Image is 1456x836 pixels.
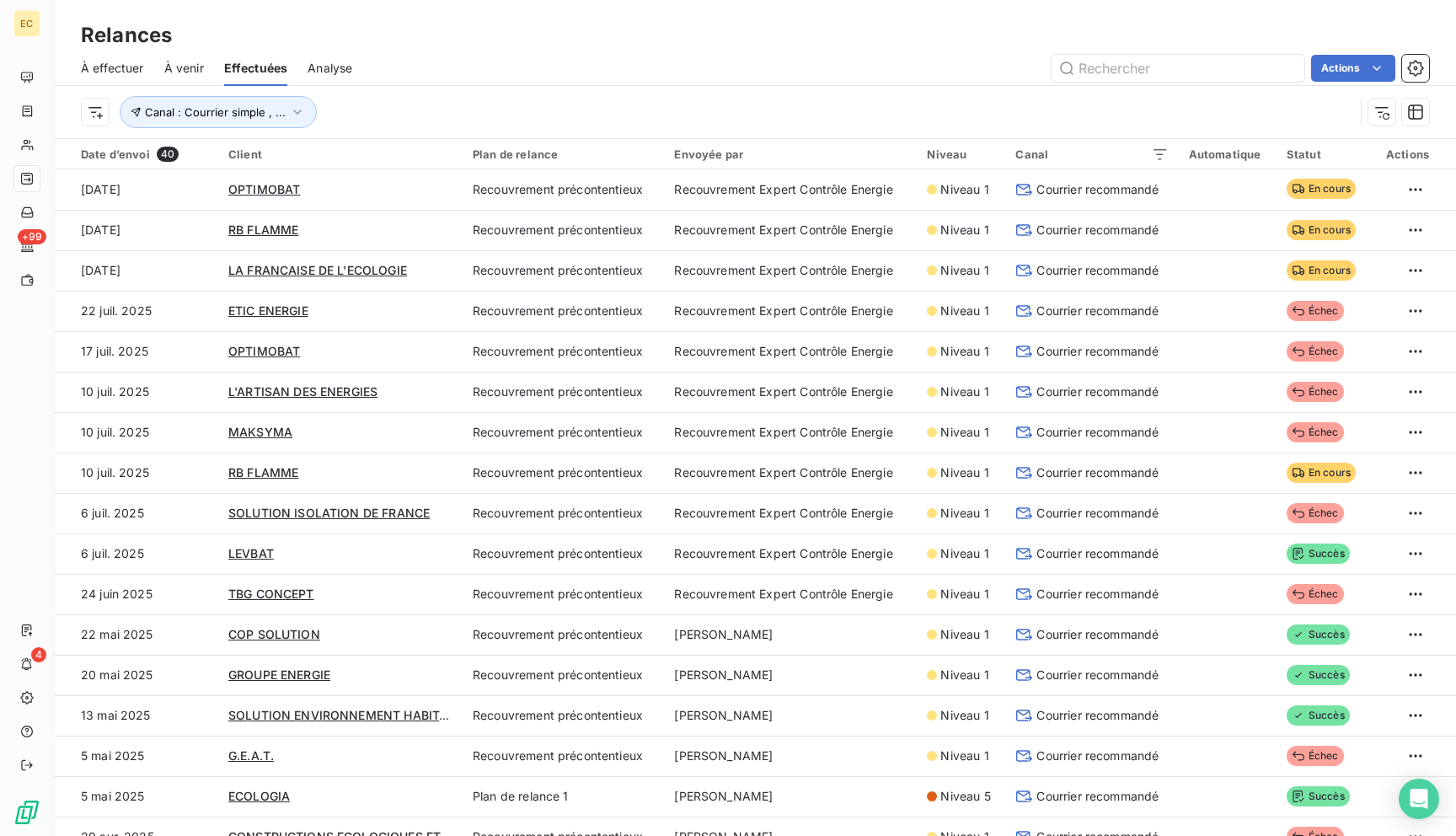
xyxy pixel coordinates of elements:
td: [DATE] [54,250,218,291]
span: Succès [1287,544,1350,564]
td: Recouvrement Expert Contrôle Energie [664,412,917,453]
span: Niveau 1 [940,262,988,279]
button: Canal : Courrier simple , ... [120,96,317,128]
td: Recouvrement Expert Contrôle Energie [664,331,917,372]
span: Échec [1287,301,1344,321]
div: Automatique [1189,147,1266,161]
td: 22 juil. 2025 [54,291,218,331]
td: Recouvrement précontentieux [463,695,664,736]
td: 10 juil. 2025 [54,372,218,412]
td: Recouvrement précontentieux [463,412,664,453]
span: Niveau 1 [940,667,988,683]
span: Échec [1287,422,1344,442]
span: LA FRANCAISE DE L'ECOLOGIE [228,263,407,277]
td: 5 mai 2025 [54,776,218,817]
td: [PERSON_NAME] [664,695,917,736]
span: Courrier recommandé [1036,303,1159,319]
h3: Relances [81,20,172,51]
td: Recouvrement précontentieux [463,291,664,331]
span: En cours [1287,260,1356,281]
div: Open Intercom Messenger [1399,779,1439,819]
td: Recouvrement Expert Contrôle Energie [664,533,917,574]
img: Logo LeanPay [13,799,40,826]
td: Recouvrement Expert Contrôle Energie [664,291,917,331]
span: En cours [1287,463,1356,483]
span: Niveau 5 [940,788,990,805]
input: Rechercher [1052,55,1304,82]
span: Client [228,147,262,161]
td: Recouvrement précontentieux [463,655,664,695]
span: Courrier recommandé [1036,545,1159,562]
span: Échec [1287,584,1344,604]
td: Recouvrement Expert Contrôle Energie [664,250,917,291]
td: Recouvrement précontentieux [463,614,664,655]
span: Courrier recommandé [1036,788,1159,805]
span: Niveau 1 [940,303,988,319]
td: Recouvrement précontentieux [463,493,664,533]
div: Niveau [927,147,995,161]
td: Recouvrement Expert Contrôle Energie [664,574,917,614]
span: RB FLAMME [228,465,298,480]
span: Courrier recommandé [1036,424,1159,441]
td: Plan de relance 1 [463,776,664,817]
span: ECOLOGIA [228,789,290,803]
span: Niveau 1 [940,464,988,481]
td: Recouvrement précontentieux [463,736,664,776]
span: Niveau 1 [940,707,988,724]
span: Succès [1287,665,1350,685]
td: Recouvrement Expert Contrôle Energie [664,453,917,493]
td: 6 juil. 2025 [54,493,218,533]
div: Canal [1015,147,1168,161]
span: SOLUTION ENVIRONNEMENT HABITAT [228,708,455,722]
div: Statut [1287,147,1361,161]
td: 20 mai 2025 [54,655,218,695]
span: Courrier recommandé [1036,181,1159,198]
span: OPTIMOBAT [228,182,300,196]
td: 24 juin 2025 [54,574,218,614]
span: 40 [157,147,179,162]
td: 13 mai 2025 [54,695,218,736]
td: Recouvrement précontentieux [463,250,664,291]
span: Courrier recommandé [1036,586,1159,603]
button: Actions [1311,55,1395,82]
td: [PERSON_NAME] [664,655,917,695]
span: Niveau 1 [940,343,988,360]
span: Échec [1287,503,1344,523]
td: 17 juil. 2025 [54,331,218,372]
span: Courrier recommandé [1036,707,1159,724]
td: Recouvrement Expert Contrôle Energie [664,372,917,412]
span: Niveau 1 [940,748,988,764]
td: Recouvrement précontentieux [463,331,664,372]
span: Courrier recommandé [1036,748,1159,764]
span: GROUPE ENERGIE [228,667,330,682]
div: Actions [1381,147,1429,161]
span: Niveau 1 [940,222,988,238]
span: Courrier recommandé [1036,262,1159,279]
span: RB FLAMME [228,222,298,237]
td: Recouvrement précontentieux [463,574,664,614]
span: 4 [31,647,46,662]
td: [PERSON_NAME] [664,776,917,817]
span: Canal : Courrier simple , ... [145,105,286,119]
td: [PERSON_NAME] [664,614,917,655]
span: SOLUTION ISOLATION DE FRANCE [228,506,430,520]
td: Recouvrement précontentieux [463,169,664,210]
span: ETIC ENERGIE [228,303,308,318]
td: Recouvrement Expert Contrôle Energie [664,210,917,250]
span: MAKSYMA [228,425,292,439]
span: TBG CONCEPT [228,587,314,601]
td: 5 mai 2025 [54,736,218,776]
td: 10 juil. 2025 [54,453,218,493]
span: +99 [18,229,46,244]
div: Date d’envoi [81,147,208,162]
span: Courrier recommandé [1036,505,1159,522]
span: Niveau 1 [940,626,988,643]
span: Niveau 1 [940,424,988,441]
span: L'ARTISAN DES ENERGIES [228,384,377,399]
span: Succès [1287,705,1350,726]
div: Envoyée par [674,147,907,161]
span: COP SOLUTION [228,627,320,641]
span: Échec [1287,382,1344,402]
td: Recouvrement précontentieux [463,533,664,574]
div: Plan de relance [473,147,654,161]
